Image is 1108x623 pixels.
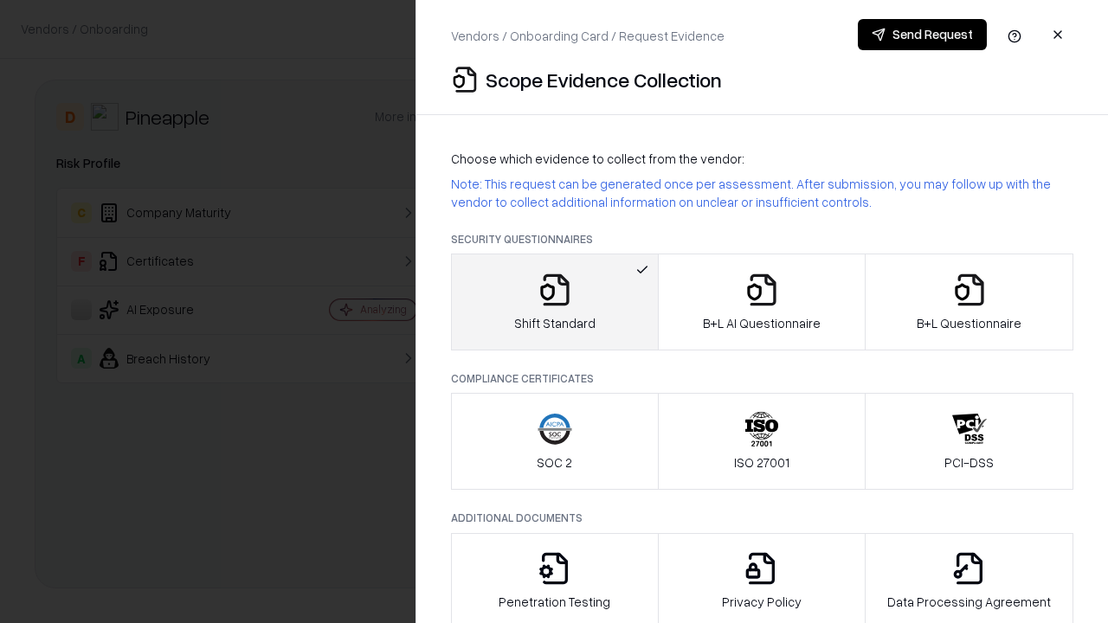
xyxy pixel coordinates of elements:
button: PCI-DSS [865,393,1073,490]
button: B+L Questionnaire [865,254,1073,350]
p: Data Processing Agreement [887,593,1051,611]
p: Shift Standard [514,314,596,332]
p: PCI-DSS [944,453,994,472]
p: Security Questionnaires [451,232,1073,247]
button: B+L AI Questionnaire [658,254,866,350]
button: Shift Standard [451,254,659,350]
p: Note: This request can be generated once per assessment. After submission, you may follow up with... [451,175,1073,211]
p: ISO 27001 [734,453,789,472]
p: Privacy Policy [722,593,802,611]
p: Additional Documents [451,511,1073,525]
p: Scope Evidence Collection [486,66,722,93]
p: SOC 2 [537,453,572,472]
button: Send Request [858,19,987,50]
p: Choose which evidence to collect from the vendor: [451,150,1073,168]
p: Vendors / Onboarding Card / Request Evidence [451,27,725,45]
button: SOC 2 [451,393,659,490]
p: Compliance Certificates [451,371,1073,386]
button: ISO 27001 [658,393,866,490]
p: B+L AI Questionnaire [703,314,821,332]
p: B+L Questionnaire [917,314,1021,332]
p: Penetration Testing [499,593,610,611]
